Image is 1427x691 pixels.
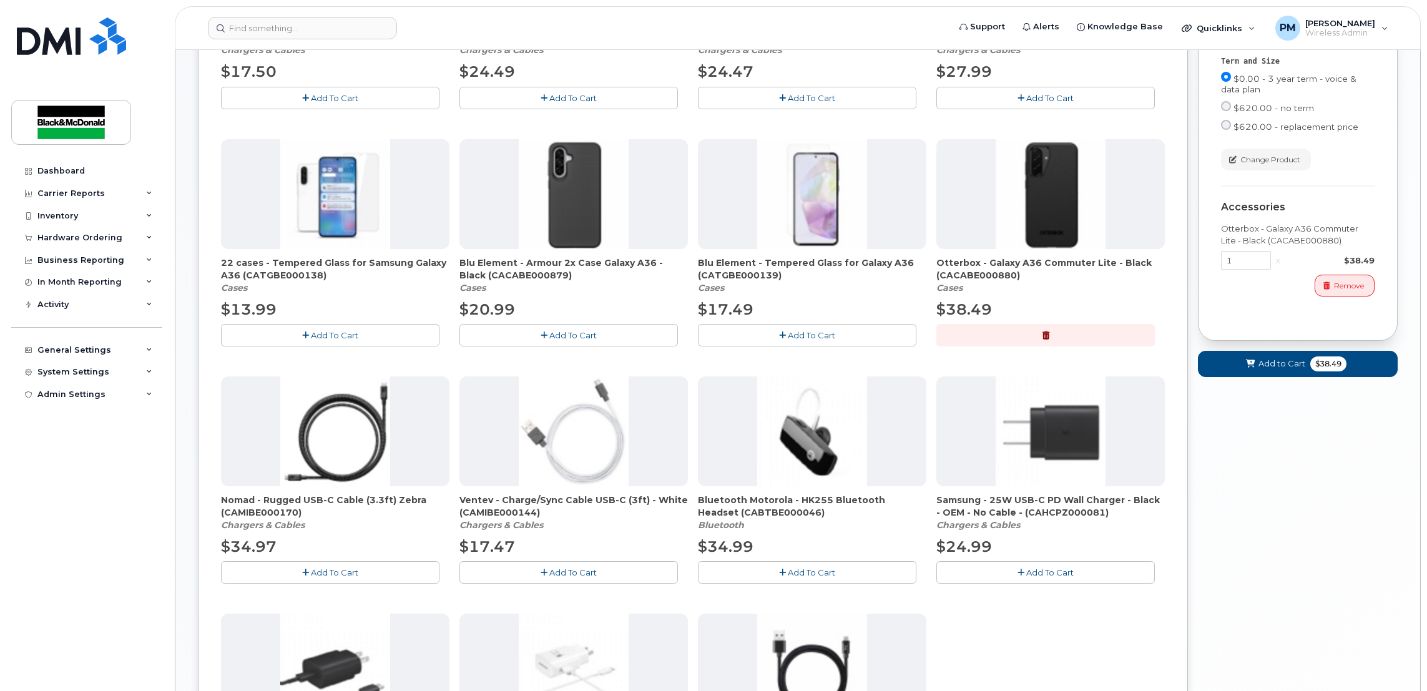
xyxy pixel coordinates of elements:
em: Chargers & Cables [459,44,543,56]
div: Nomad - Rugged USB-C Cable (3.3ft) Zebra (CAMIBE000170) [221,494,449,531]
div: Paul McLarty [1267,16,1397,41]
img: accessory37073.JPG [757,139,867,249]
span: Otterbox - Galaxy A36 Commuter Lite - Black (CACABE000880) [936,257,1165,282]
span: $38.49 [1310,356,1346,371]
div: Ventev - Charge/Sync Cable USB-C (3ft) - White (CAMIBE000144) [459,494,688,531]
span: $38.49 [936,300,992,318]
span: Nomad - Rugged USB-C Cable (3.3ft) Zebra (CAMIBE000170) [221,494,449,519]
a: Knowledge Base [1068,14,1172,39]
input: Find something... [208,17,397,39]
img: accessory36212.JPG [757,376,867,486]
em: Cases [936,282,963,293]
em: Chargers & Cables [459,519,543,531]
span: $24.47 [698,62,753,81]
span: $17.47 [459,537,515,556]
span: $17.50 [221,62,277,81]
div: Blu Element - Tempered Glass for Galaxy A36 (CATGBE000139) [698,257,926,294]
span: Support [970,21,1005,33]
button: Add to Cart $38.49 [1198,351,1398,376]
input: $620.00 - replacement price [1221,120,1231,130]
img: accessory36552.JPG [519,376,629,486]
input: $0.00 - 3 year term - voice & data plan [1221,72,1231,82]
span: Ventev - Charge/Sync Cable USB-C (3ft) - White (CAMIBE000144) [459,494,688,519]
span: Alerts [1033,21,1059,33]
span: Blu Element - Tempered Glass for Galaxy A36 (CATGBE000139) [698,257,926,282]
div: 22 cases - Tempered Glass for Samsung Galaxy A36 (CATGBE000138) [221,257,449,294]
a: Alerts [1014,14,1068,39]
div: Otterbox - Galaxy A36 Commuter Lite - Black (CACABE000880) [936,257,1165,294]
div: Blu Element - Armour 2x Case Galaxy A36 - Black (CACABE000879) [459,257,688,294]
button: Add To Cart [221,324,439,346]
div: $38.49 [1285,255,1375,267]
span: $20.99 [459,300,515,318]
span: Add To Cart [311,567,358,577]
button: Add To Cart [459,324,678,346]
img: accessory37070.JPG [519,139,629,249]
span: $620.00 - no term [1233,103,1314,113]
div: x [1271,255,1285,267]
span: Samsung - 25W USB-C PD Wall Charger - Black - OEM - No Cable - (CAHCPZ000081) [936,494,1165,519]
span: Add To Cart [788,93,835,103]
button: Add To Cart [459,561,678,583]
span: 22 cases - Tempered Glass for Samsung Galaxy A36 (CATGBE000138) [221,257,449,282]
div: Bluetooth Motorola - HK255 Bluetooth Headset (CABTBE000046) [698,494,926,531]
button: Remove [1315,275,1375,296]
span: Add To Cart [1026,93,1074,103]
span: $17.49 [698,300,753,318]
span: Knowledge Base [1087,21,1163,33]
em: Cases [698,282,724,293]
div: Samsung - 25W USB-C PD Wall Charger - Black - OEM - No Cable - (CAHCPZ000081) [936,494,1165,531]
div: Quicklinks [1173,16,1264,41]
div: Accessories [1221,202,1375,213]
span: $620.00 - replacement price [1233,122,1358,132]
em: Cases [459,282,486,293]
img: accessory37071.JPG [996,139,1106,249]
span: Wireless Admin [1305,28,1375,38]
em: Cases [221,282,247,293]
em: Chargers & Cables [221,44,305,56]
em: Chargers & Cables [936,519,1020,531]
span: Remove [1334,280,1364,292]
img: accessory36548.JPG [280,376,390,486]
button: Add To Cart [698,87,916,109]
button: Add To Cart [698,324,916,346]
em: Chargers & Cables [936,44,1020,56]
span: $27.99 [936,62,992,81]
button: Add To Cart [936,561,1155,583]
span: Quicklinks [1197,23,1242,33]
div: Term and Size [1221,56,1375,67]
button: Add To Cart [936,87,1155,109]
span: $0.00 - 3 year term - voice & data plan [1221,74,1356,94]
span: Add to Cart [1258,358,1305,370]
em: Chargers & Cables [698,44,782,56]
span: $34.97 [221,537,277,556]
span: Add To Cart [549,93,597,103]
span: Add To Cart [1026,567,1074,577]
span: $13.99 [221,300,277,318]
span: PM [1280,21,1296,36]
span: [PERSON_NAME] [1305,18,1375,28]
div: Otterbox - Galaxy A36 Commuter Lite - Black (CACABE000880) [1221,223,1375,246]
span: Add To Cart [311,330,358,340]
span: Add To Cart [788,330,835,340]
span: Add To Cart [549,567,597,577]
button: Add To Cart [459,87,678,109]
span: Add To Cart [549,330,597,340]
button: Add To Cart [698,561,916,583]
span: Add To Cart [311,93,358,103]
span: $24.99 [936,537,992,556]
span: Add To Cart [788,567,835,577]
span: Bluetooth Motorola - HK255 Bluetooth Headset (CABTBE000046) [698,494,926,519]
span: $34.99 [698,537,753,556]
input: $620.00 - no term [1221,101,1231,111]
button: Add To Cart [221,561,439,583]
em: Bluetooth [698,519,744,531]
button: Add To Cart [221,87,439,109]
span: Change Product [1240,154,1300,165]
img: accessory36708.JPG [996,376,1106,486]
span: $24.49 [459,62,515,81]
img: accessory37072.JPG [280,139,390,249]
span: Blu Element - Armour 2x Case Galaxy A36 - Black (CACABE000879) [459,257,688,282]
em: Chargers & Cables [221,519,305,531]
button: Change Product [1221,149,1311,170]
